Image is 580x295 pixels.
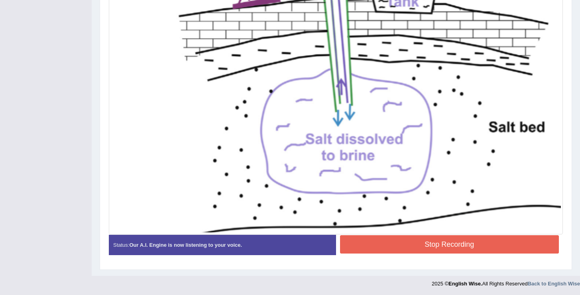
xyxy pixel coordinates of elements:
div: 2025 © All Rights Reserved [432,276,580,287]
strong: Our A.I. Engine is now listening to your voice. [129,242,242,248]
div: Status: [109,235,336,255]
strong: English Wise. [448,281,482,287]
a: Back to English Wise [528,281,580,287]
button: Stop Recording [340,235,559,254]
